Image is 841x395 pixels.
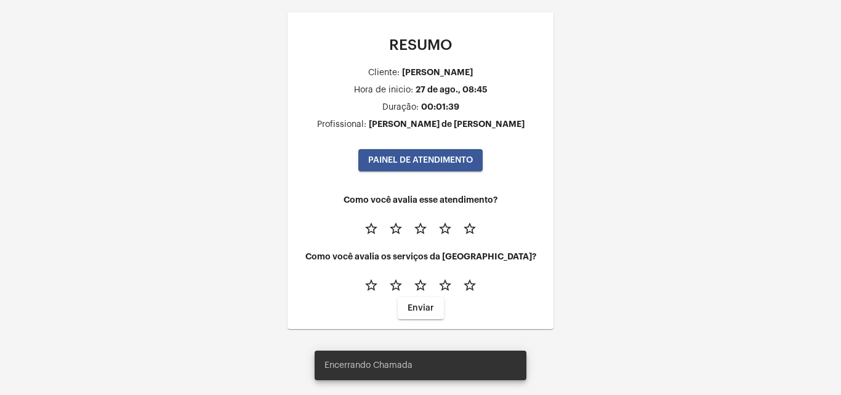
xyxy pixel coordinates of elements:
mat-icon: star_border [438,278,453,293]
mat-icon: star_border [413,221,428,236]
div: Profissional: [317,120,366,129]
div: Cliente: [368,68,400,78]
mat-icon: star_border [364,221,379,236]
button: Enviar [398,297,444,319]
div: 00:01:39 [421,102,459,112]
div: Hora de inicio: [354,86,413,95]
mat-icon: star_border [413,278,428,293]
div: Duração: [382,103,419,112]
mat-icon: star_border [388,278,403,293]
mat-icon: star_border [388,221,403,236]
mat-icon: star_border [462,221,477,236]
span: PAINEL DE ATENDIMENTO [368,156,473,165]
p: RESUMO [297,37,544,53]
mat-icon: star_border [462,278,477,293]
h4: Como você avalia esse atendimento? [297,195,544,205]
mat-icon: star_border [438,221,453,236]
mat-icon: star_border [364,278,379,293]
span: Enviar [408,304,434,312]
button: PAINEL DE ATENDIMENTO [358,149,483,171]
span: Encerrando Chamada [324,359,412,372]
div: 27 de ago., 08:45 [416,85,488,94]
div: [PERSON_NAME] [402,68,473,77]
div: [PERSON_NAME] de [PERSON_NAME] [369,120,525,129]
h4: Como você avalia os serviços da [GEOGRAPHIC_DATA]? [297,252,544,261]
